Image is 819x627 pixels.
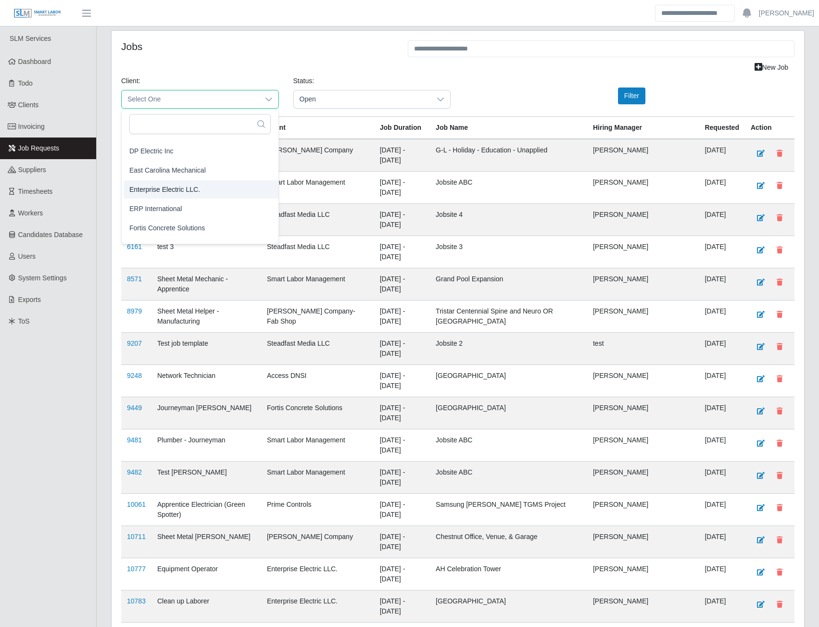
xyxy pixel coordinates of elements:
td: [DATE] - [DATE] [374,462,430,494]
td: [PERSON_NAME] [587,365,699,397]
td: Jobsite 2 [430,333,587,365]
span: Dashboard [18,58,51,65]
span: Suppliers [18,166,46,174]
a: 8979 [127,307,142,315]
a: 10711 [127,533,146,540]
a: 9482 [127,468,142,476]
td: [DATE] - [DATE] [374,301,430,333]
a: 10061 [127,501,146,508]
td: [PERSON_NAME] [587,558,699,590]
a: 9248 [127,372,142,379]
td: [DATE] [699,429,745,462]
li: Fortis Concrete Solutions [124,219,335,237]
span: ToS [18,317,30,325]
td: [DATE] - [DATE] [374,333,430,365]
td: [PERSON_NAME] [587,139,699,172]
img: SLM Logo [13,8,62,19]
a: 10783 [127,597,146,605]
a: 9207 [127,339,142,347]
td: Grand Pool Expansion [430,268,587,301]
td: Steadfast Media LLC [261,204,374,236]
label: Status: [293,76,315,86]
td: [DATE] - [DATE] [374,204,430,236]
td: Smart Labor Management [261,268,374,301]
td: Smart Labor Management [261,462,374,494]
td: Steadfast Media LLC [261,333,374,365]
td: Smart Labor Management [261,429,374,462]
td: test 3 [151,236,261,268]
span: DP Electric Inc [129,146,174,156]
td: [GEOGRAPHIC_DATA] [430,590,587,623]
th: Requested [699,117,745,139]
td: [DATE] - [DATE] [374,172,430,204]
input: Search [655,5,735,22]
td: Sheet Metal [PERSON_NAME] [151,526,261,558]
td: Prime Controls [261,494,374,526]
span: Enterprise Electric LLC. [129,185,200,195]
td: [PERSON_NAME] [587,462,699,494]
li: Fox Electric [124,238,335,256]
td: [PERSON_NAME] [587,429,699,462]
td: Clean up Laborer [151,590,261,623]
td: Test job template [151,333,261,365]
th: Action [745,117,794,139]
td: [DATE] - [DATE] [374,494,430,526]
td: Chestnut Office, Venue, & Garage [430,526,587,558]
span: Exports [18,296,41,303]
span: SLM Services [10,35,51,42]
td: Tristar Centennial Spine and Neuro OR [GEOGRAPHIC_DATA] [430,301,587,333]
td: [DATE] [699,236,745,268]
td: [DATE] [699,333,745,365]
td: Apprentice Electrician (Green Spotter) [151,494,261,526]
td: Smart Labor Management [261,172,374,204]
td: [DATE] - [DATE] [374,429,430,462]
li: Enterprise Electric LLC. [124,180,335,199]
td: [DATE] [699,268,745,301]
td: Jobsite ABC [430,462,587,494]
li: DP Electric Inc [124,142,335,160]
span: Workers [18,209,43,217]
a: 9449 [127,404,142,412]
td: [DATE] - [DATE] [374,365,430,397]
a: New Job [748,59,794,76]
td: [DATE] [699,462,745,494]
span: Invoicing [18,123,45,130]
th: Client [261,117,374,139]
li: East Carolina Mechanical [124,161,335,179]
td: [PERSON_NAME] [587,268,699,301]
td: [PERSON_NAME] [587,494,699,526]
td: Network Technician [151,365,261,397]
td: Sheet Metal Helper - Manufacturing [151,301,261,333]
td: Jobsite ABC [430,172,587,204]
td: Fortis Concrete Solutions [261,397,374,429]
td: [DATE] [699,397,745,429]
td: [DATE] [699,494,745,526]
td: [DATE] [699,172,745,204]
td: [DATE] [699,590,745,623]
span: Fortis Concrete Solutions [129,223,205,233]
td: Enterprise Electric LLC. [261,590,374,623]
td: [PERSON_NAME] [587,236,699,268]
td: [GEOGRAPHIC_DATA] [430,397,587,429]
span: Fox Electric [129,242,164,252]
td: Enterprise Electric LLC. [261,558,374,590]
td: G-L - Holiday - Education - Unapplied [430,139,587,172]
td: [DATE] [699,365,745,397]
td: [PERSON_NAME] [587,172,699,204]
td: [PERSON_NAME] [587,526,699,558]
td: [PERSON_NAME] [587,301,699,333]
span: System Settings [18,274,67,282]
span: Job Requests [18,144,60,152]
span: Todo [18,79,33,87]
td: [DATE] - [DATE] [374,236,430,268]
a: 6161 [127,243,142,251]
td: [DATE] [699,204,745,236]
span: Select One [122,90,259,108]
td: [PERSON_NAME] [587,397,699,429]
td: [DATE] - [DATE] [374,558,430,590]
td: Test [PERSON_NAME] [151,462,261,494]
th: Job Duration [374,117,430,139]
td: [GEOGRAPHIC_DATA] [430,365,587,397]
td: [DATE] - [DATE] [374,590,430,623]
td: [DATE] [699,301,745,333]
